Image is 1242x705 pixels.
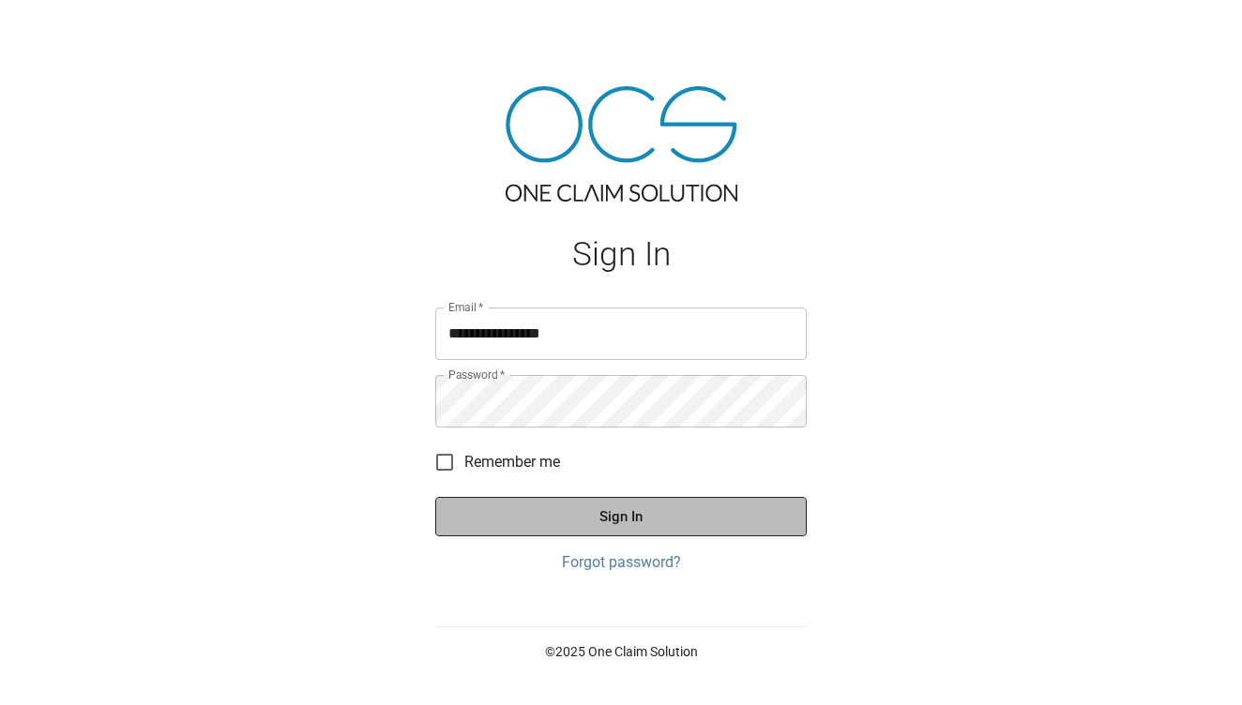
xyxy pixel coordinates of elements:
p: © 2025 One Claim Solution [435,642,807,661]
label: Email [448,299,484,315]
button: Sign In [435,497,807,536]
img: ocs-logo-white-transparent.png [23,11,98,49]
span: Remember me [464,451,560,473]
label: Password [448,367,505,382]
h1: Sign In [435,235,807,274]
img: ocs-logo-tra.png [506,86,737,202]
a: Forgot password? [435,551,807,574]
